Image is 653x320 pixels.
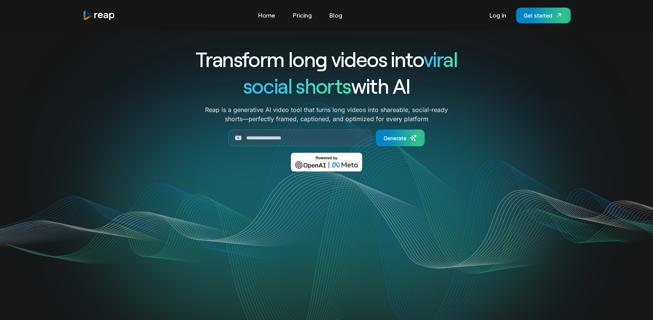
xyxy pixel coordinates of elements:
h1: with AI [168,72,485,99]
img: reap logo [83,10,116,21]
h1: Transform long videos into [168,46,485,72]
a: home [83,10,116,21]
a: Log in [486,9,510,21]
a: Generate [376,130,425,146]
form: Generate Form [168,130,485,146]
a: Home [254,9,279,21]
img: Powered by OpenAI & Meta [291,153,362,171]
a: Blog [326,9,346,21]
a: Get started [516,8,571,23]
div: Get started [524,11,552,19]
span: social shorts [243,73,351,98]
span: viral [424,46,457,71]
a: Pricing [289,9,316,21]
p: Reap is a generative AI video tool that turns long videos into shareable, social-ready shorts—per... [205,105,448,123]
div: Generate [383,134,406,142]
